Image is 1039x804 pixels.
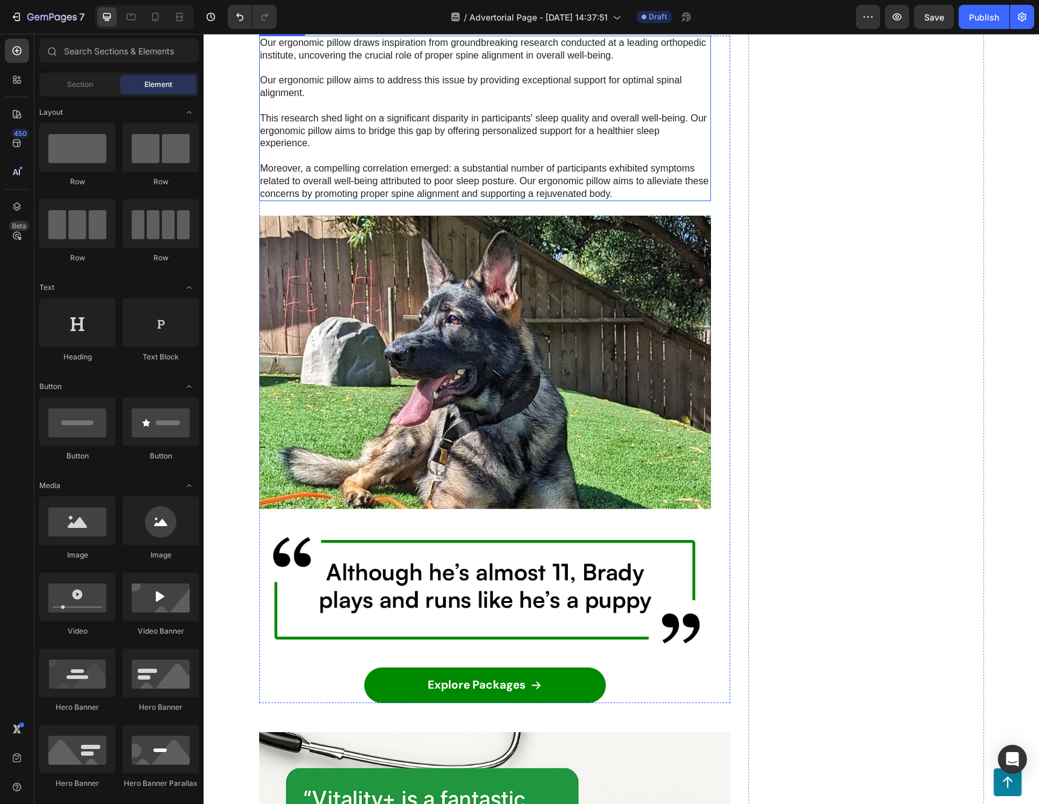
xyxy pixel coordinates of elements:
span: Text [39,282,54,293]
span: Toggle open [179,476,199,495]
div: Beta [9,221,29,231]
div: Heading [39,352,115,362]
div: Button [123,451,199,461]
span: Media [39,480,60,491]
div: Hero Banner [39,702,115,713]
div: Row [123,176,199,187]
div: Hero Banner [39,778,115,789]
div: Row [123,252,199,263]
button: 7 [5,5,90,29]
span: Advertorial Page - [DATE] 14:37:51 [469,11,608,24]
p: Explore Packages [224,641,322,661]
input: Search Sections & Elements [39,39,199,63]
span: Draft [649,11,667,22]
button: Save [914,5,954,29]
div: Video Banner [123,626,199,637]
span: Button [39,381,62,392]
iframe: Design area [204,34,1039,804]
span: Layout [39,107,63,118]
button: Publish [959,5,1009,29]
span: Toggle open [179,103,199,122]
div: Button [39,451,115,461]
div: Publish [969,11,999,24]
div: Open Intercom Messenger [998,745,1027,774]
div: Image [123,550,199,561]
p: 7 [79,10,85,24]
span: Element [144,79,172,90]
div: Text Block [123,352,199,362]
span: Section [67,79,93,90]
div: Image [39,550,115,561]
div: Row [39,252,115,263]
div: Undo/Redo [228,5,277,29]
div: Video [39,626,115,637]
div: 450 [11,129,29,138]
span: Toggle open [179,377,199,396]
span: / [464,11,467,24]
span: Toggle open [179,278,199,297]
div: Row [39,176,115,187]
div: Hero Banner Parallax [123,778,199,789]
div: Hero Banner [123,702,199,713]
span: Save [924,12,944,22]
